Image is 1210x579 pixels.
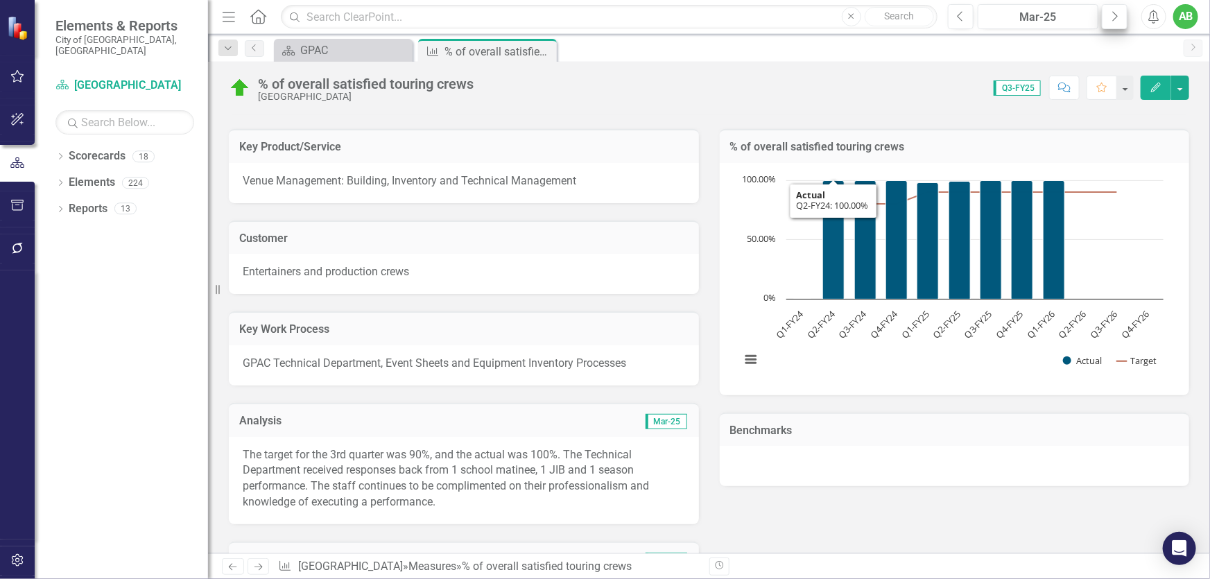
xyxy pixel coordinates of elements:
[462,560,632,573] div: % of overall satisfied touring crews
[258,76,474,92] div: % of overall satisfied touring crews
[993,308,1026,340] text: Q4-FY25
[258,92,474,102] div: [GEOGRAPHIC_DATA]
[884,10,914,21] span: Search
[646,553,687,568] span: Mar-25
[734,173,1170,381] svg: Interactive chart
[298,560,403,573] a: [GEOGRAPHIC_DATA]
[1117,354,1157,366] button: Show Target
[239,141,689,153] h3: Key Product/Service
[243,447,685,510] p: The target for the 3rd quarter was 90%, and the actual was 100%. The Technical Department receive...
[55,34,194,57] small: City of [GEOGRAPHIC_DATA], [GEOGRAPHIC_DATA]
[229,77,251,99] img: On Target
[300,42,409,59] div: GPAC
[978,4,1099,29] button: Mar-25
[730,424,1179,437] h3: Benchmarks
[822,180,844,299] path: Q2-FY24, 100. Actual.
[114,203,137,215] div: 13
[980,180,1001,299] path: Q3-FY25, 100. Actual.
[243,356,685,372] p: GPAC Technical Department, Event Sheets and Equipment Inventory Processes
[69,201,107,217] a: Reports
[243,264,685,280] p: Entertainers and production crews
[1011,180,1032,299] path: Q4-FY25, 100. Actual.
[55,78,194,94] a: [GEOGRAPHIC_DATA]
[1043,180,1064,299] path: Q1-FY26, 100. Actual.
[994,80,1041,96] span: Q3-FY25
[1024,308,1057,340] text: Q1-FY26
[243,173,685,189] p: Venue Management: Building, Inventory and Technical Management
[55,17,194,34] span: Elements & Reports
[281,5,937,29] input: Search ClearPoint...
[1063,354,1102,366] button: Show Actual
[772,307,806,340] text: Q1-FY24
[277,42,409,59] a: GPAC
[836,307,869,340] text: Q3-FY24
[930,308,962,340] text: Q2-FY25
[734,173,1176,381] div: Chart. Highcharts interactive chart.
[1087,308,1120,340] text: Q3-FY26
[1173,4,1198,29] button: AB
[741,349,761,369] button: View chart menu, Chart
[899,308,931,340] text: Q1-FY25
[865,7,934,26] button: Search
[747,232,776,245] text: 50.00%
[949,181,970,299] path: Q2-FY25, 99. Actual.
[961,308,994,340] text: Q3-FY25
[408,560,456,573] a: Measures
[646,414,687,429] span: Mar-25
[69,148,126,164] a: Scorecards
[6,15,32,41] img: ClearPoint Strategy
[742,173,776,185] text: 100.00%
[1055,308,1088,340] text: Q2-FY26
[239,323,689,336] h3: Key Work Process
[917,182,938,299] path: Q1-FY25, 98. Actual.
[730,141,1179,153] h3: % of overall satisfied touring crews
[867,307,900,340] text: Q4-FY24
[854,180,876,299] path: Q3-FY24, 100. Actual.
[239,415,462,427] h3: Analysis
[69,175,115,191] a: Elements
[55,110,194,135] input: Search Below...
[122,177,149,189] div: 224
[132,150,155,162] div: 18
[278,559,698,575] div: » »
[763,291,776,304] text: 0%
[885,180,907,299] path: Q4-FY24, 100. Actual.
[983,9,1094,26] div: Mar-25
[239,232,689,245] h3: Customer
[804,307,838,340] text: Q2-FY24
[1163,532,1196,565] div: Open Intercom Messenger
[444,43,553,60] div: % of overall satisfied touring crews
[1118,308,1151,340] text: Q4-FY26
